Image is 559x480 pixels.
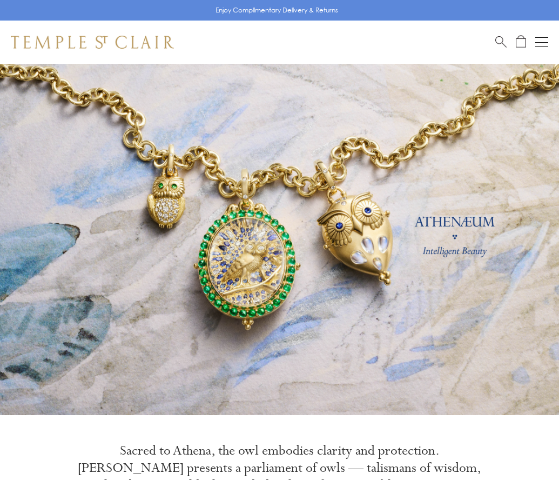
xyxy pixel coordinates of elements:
button: Open navigation [535,36,548,49]
a: Search [495,35,507,49]
p: Enjoy Complimentary Delivery & Returns [215,5,338,16]
img: Temple St. Clair [11,36,174,49]
a: Open Shopping Bag [516,35,526,49]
